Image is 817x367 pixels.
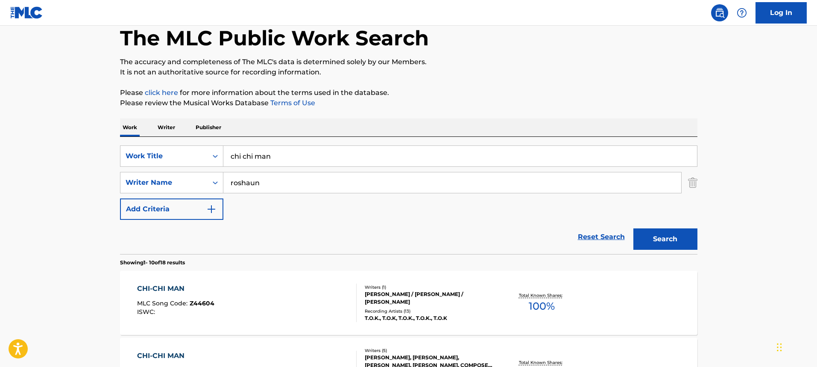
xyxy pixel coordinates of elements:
[10,6,43,19] img: MLC Logo
[365,308,494,314] div: Recording Artists ( 13 )
[120,271,697,335] a: CHI-CHI MANMLC Song Code:Z44604ISWC:Writers (1)[PERSON_NAME] / [PERSON_NAME] / [PERSON_NAME]Recor...
[715,8,725,18] img: search
[120,88,697,98] p: Please for more information about the terms used in the database.
[519,292,565,299] p: Total Known Shares:
[120,198,223,220] button: Add Criteria
[365,347,494,354] div: Writers ( 5 )
[633,228,697,250] button: Search
[137,308,157,316] span: ISWC :
[574,228,629,246] a: Reset Search
[126,178,202,188] div: Writer Name
[126,151,202,161] div: Work Title
[120,67,697,77] p: It is not an authoritative source for recording information.
[120,98,697,108] p: Please review the Musical Works Database
[137,351,215,361] div: CHI-CHI MAN
[688,172,697,193] img: Delete Criterion
[120,145,697,254] form: Search Form
[155,118,178,136] p: Writer
[519,359,565,366] p: Total Known Shares:
[120,25,429,51] h1: The MLC Public Work Search
[733,4,750,21] div: Help
[365,284,494,290] div: Writers ( 1 )
[711,4,728,21] a: Public Search
[193,118,224,136] p: Publisher
[269,99,315,107] a: Terms of Use
[774,326,817,367] div: Widget chat
[365,290,494,306] div: [PERSON_NAME] / [PERSON_NAME] / [PERSON_NAME]
[120,259,185,266] p: Showing 1 - 10 of 18 results
[145,89,178,97] a: click here
[206,204,217,214] img: 9d2ae6d4665cec9f34b9.svg
[774,326,817,367] iframe: Chat Widget
[120,57,697,67] p: The accuracy and completeness of The MLC's data is determined solely by our Members.
[777,334,782,360] div: Trascina
[756,2,807,24] a: Log In
[137,299,190,307] span: MLC Song Code :
[365,314,494,322] div: T.O.K., T.O.K, T.O.K., T.O.K., T.O.K
[120,118,140,136] p: Work
[529,299,555,314] span: 100 %
[137,284,214,294] div: CHI-CHI MAN
[737,8,747,18] img: help
[190,299,214,307] span: Z44604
